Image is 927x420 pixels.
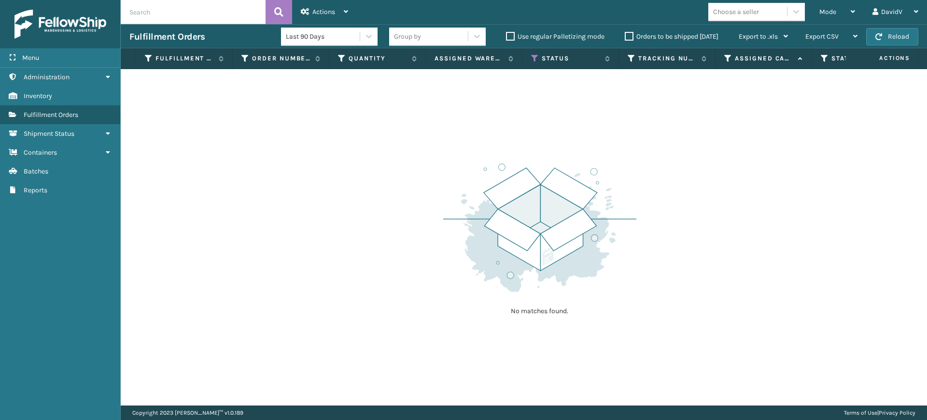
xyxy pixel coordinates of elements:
[713,7,759,17] div: Choose a seller
[542,54,600,63] label: Status
[24,148,57,157] span: Containers
[129,31,205,43] h3: Fulfillment Orders
[739,32,778,41] span: Export to .xls
[844,409,877,416] a: Terms of Use
[349,54,407,63] label: Quantity
[435,54,504,63] label: Assigned Warehouse
[866,28,918,45] button: Reload
[252,54,310,63] label: Order Number
[849,50,916,66] span: Actions
[22,54,39,62] span: Menu
[24,73,70,81] span: Administration
[286,31,361,42] div: Last 90 Days
[844,406,915,420] div: |
[24,111,78,119] span: Fulfillment Orders
[805,32,839,41] span: Export CSV
[24,186,47,194] span: Reports
[506,32,604,41] label: Use regular Palletizing mode
[394,31,421,42] div: Group by
[819,8,836,16] span: Mode
[155,54,214,63] label: Fulfillment Order Id
[312,8,335,16] span: Actions
[14,10,106,39] img: logo
[24,167,48,175] span: Batches
[24,92,52,100] span: Inventory
[831,54,890,63] label: State
[735,54,793,63] label: Assigned Carrier Service
[638,54,697,63] label: Tracking Number
[879,409,915,416] a: Privacy Policy
[24,130,74,138] span: Shipment Status
[132,406,243,420] p: Copyright 2023 [PERSON_NAME]™ v 1.0.189
[625,32,718,41] label: Orders to be shipped [DATE]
